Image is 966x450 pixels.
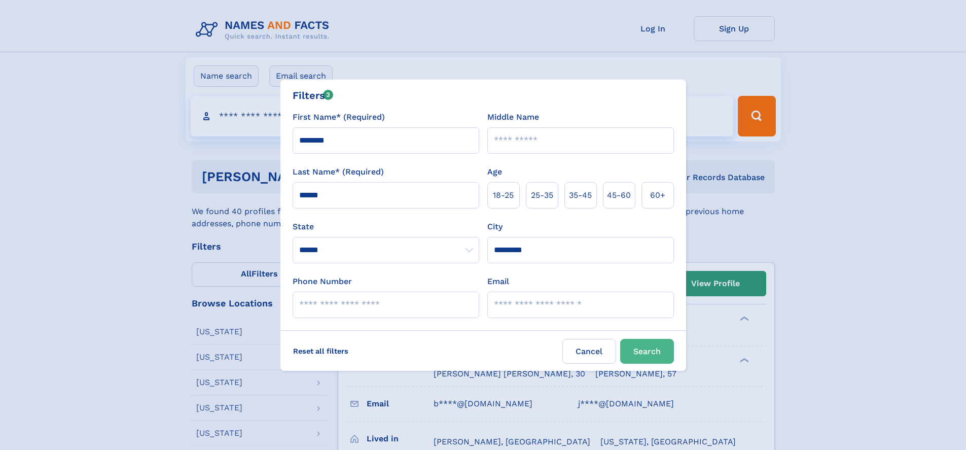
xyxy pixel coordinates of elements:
label: Middle Name [487,111,539,123]
span: 35‑45 [569,189,592,201]
label: Cancel [562,339,616,364]
span: 18‑25 [493,189,514,201]
label: Age [487,166,502,178]
label: City [487,221,503,233]
label: Email [487,275,509,288]
span: 60+ [650,189,665,201]
label: First Name* (Required) [293,111,385,123]
label: State [293,221,479,233]
div: Filters [293,88,334,103]
span: 45‑60 [607,189,631,201]
button: Search [620,339,674,364]
label: Last Name* (Required) [293,166,384,178]
label: Reset all filters [287,339,355,363]
label: Phone Number [293,275,352,288]
span: 25‑35 [531,189,553,201]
